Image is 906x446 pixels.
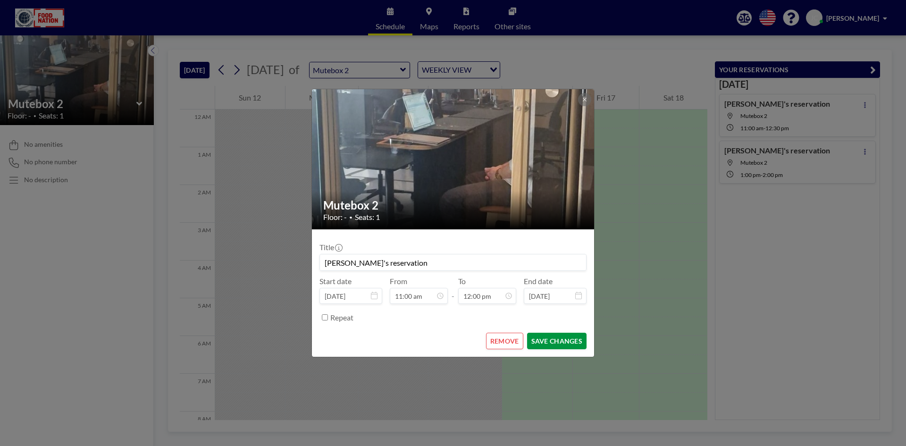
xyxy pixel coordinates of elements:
span: • [349,214,352,221]
label: Start date [319,277,352,286]
h2: Mutebox 2 [323,198,584,212]
label: Title [319,243,342,252]
label: Repeat [330,313,353,322]
button: REMOVE [486,333,523,349]
span: Floor: - [323,212,347,222]
span: - [452,280,454,301]
button: SAVE CHANGES [527,333,587,349]
label: End date [524,277,553,286]
label: To [458,277,466,286]
input: (No title) [320,254,586,270]
label: From [390,277,407,286]
span: Seats: 1 [355,212,380,222]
